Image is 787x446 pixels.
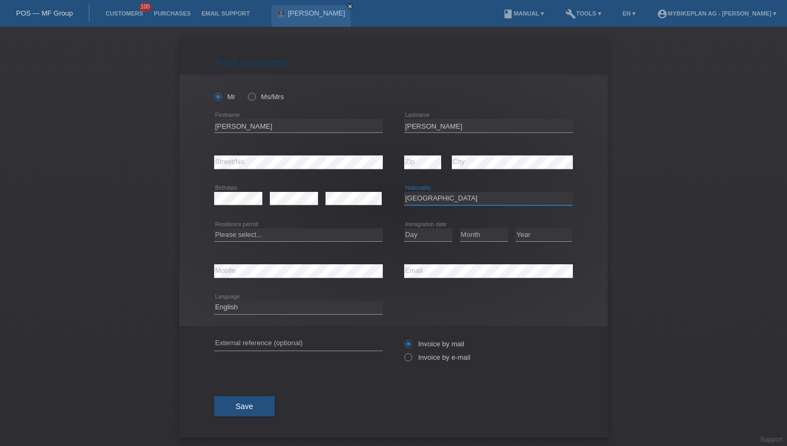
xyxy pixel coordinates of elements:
[214,56,573,69] h1: Add customer
[404,340,411,353] input: Invoice by mail
[248,93,255,100] input: Ms/Mrs
[565,9,576,19] i: build
[617,10,641,17] a: EN ▾
[404,353,411,367] input: Invoice by e-mail
[139,3,152,12] span: 100
[214,396,275,417] button: Save
[404,353,471,361] label: Invoice by e-mail
[16,9,73,17] a: POS — MF Group
[503,9,513,19] i: book
[652,10,782,17] a: account_circleMybikeplan AG - [PERSON_NAME] ▾
[100,10,148,17] a: Customers
[248,93,284,101] label: Ms/Mrs
[760,436,783,443] a: Support
[236,402,253,411] span: Save
[560,10,607,17] a: buildTools ▾
[214,93,236,101] label: Mr
[196,10,255,17] a: Email Support
[657,9,668,19] i: account_circle
[404,340,464,348] label: Invoice by mail
[497,10,549,17] a: bookManual ▾
[214,93,221,100] input: Mr
[346,3,354,10] a: close
[148,10,196,17] a: Purchases
[347,4,353,9] i: close
[288,9,345,17] a: [PERSON_NAME]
